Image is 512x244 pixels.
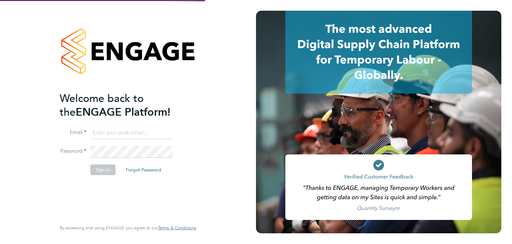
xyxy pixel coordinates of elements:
a: Terms & Conditions [158,225,196,231]
button: Forgot Password [120,164,167,175]
h2: ENGAGE Platform! [60,92,190,119]
span: By accessing and using ENGAGE you agree to our [60,225,196,231]
span: Welcome back to the [60,92,144,119]
input: Enter your work email... [90,127,173,139]
button: Sign In [90,164,116,175]
label: Email [60,129,86,136]
label: Password [60,148,86,155]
